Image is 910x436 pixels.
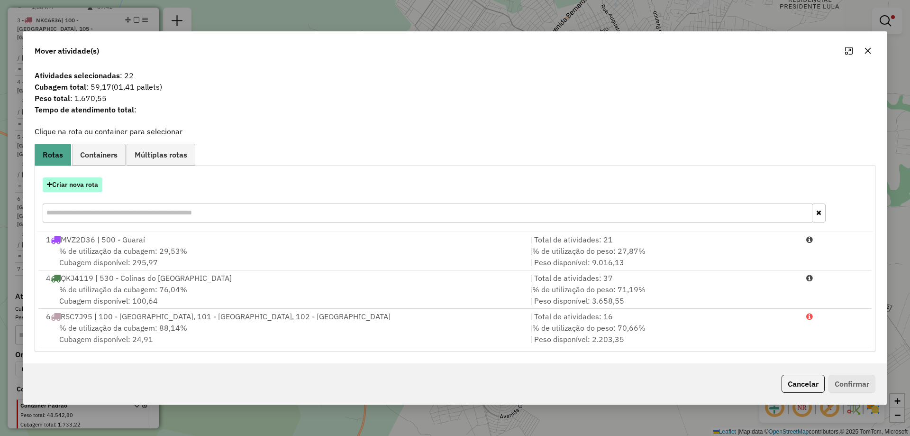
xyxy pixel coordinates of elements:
span: % de utilização da cubagem: 29,53% [59,246,187,256]
i: Porcentagens após mover as atividades: Cubagem: 90,13% Peso: 84,35% [806,274,813,282]
span: % de utilização do peso: 70,66% [532,323,646,333]
label: Clique na rota ou container para selecionar [35,126,182,137]
div: | Total de atividades: 16 [524,311,801,322]
i: Porcentagens após mover as atividades: Cubagem: 43,62% Peso: 41,24% [806,236,813,243]
span: : 59,17 [29,81,881,93]
span: : 22 [29,70,881,81]
button: Cancelar [782,375,825,393]
span: Múltiplas rotas [135,151,187,158]
span: : [29,104,881,115]
div: Cubagem disponível: 24,91 [40,322,524,345]
div: Cubagem disponível: 100,64 [40,284,524,306]
div: | Total de atividades: 21 [524,234,801,245]
span: % de utilização da cubagem: 88,14% [59,323,187,333]
strong: Peso total [35,93,70,103]
span: : 1.670,55 [29,93,881,104]
span: % de utilização do peso: 27,87% [532,246,646,256]
div: 6 RSC7J95 | 100 - [GEOGRAPHIC_DATA], 101 - [GEOGRAPHIC_DATA], 102 - [GEOGRAPHIC_DATA] [40,311,524,322]
span: Mover atividade(s) [35,45,99,56]
div: | | Peso disponível: 2.203,35 [524,322,801,345]
div: 1 MVZ2D36 | 500 - Guaraí [40,234,524,245]
button: Criar nova rota [43,177,102,192]
div: 4 QKJ4119 | 530 - Colinas do [GEOGRAPHIC_DATA] [40,272,524,284]
div: | | Peso disponível: 3.658,55 [524,284,801,306]
span: % de utilização do peso: 71,19% [532,285,646,294]
div: Cubagem disponível: 295,97 [40,245,524,268]
span: (01,41 pallets) [111,82,162,92]
div: | | Peso disponível: 9.016,13 [524,245,801,268]
span: % de utilização da cubagem: 76,04% [59,285,187,294]
div: | Total de atividades: 37 [524,272,801,284]
strong: Cubagem total [35,82,86,92]
i: Porcentagens após mover as atividades: Cubagem: 116,31% Peso: 92,91% [806,313,813,320]
strong: Tempo de atendimento total [35,105,134,114]
button: Maximize [841,43,856,58]
strong: Atividades selecionadas [35,71,120,80]
span: Rotas [43,151,63,158]
span: Containers [80,151,118,158]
